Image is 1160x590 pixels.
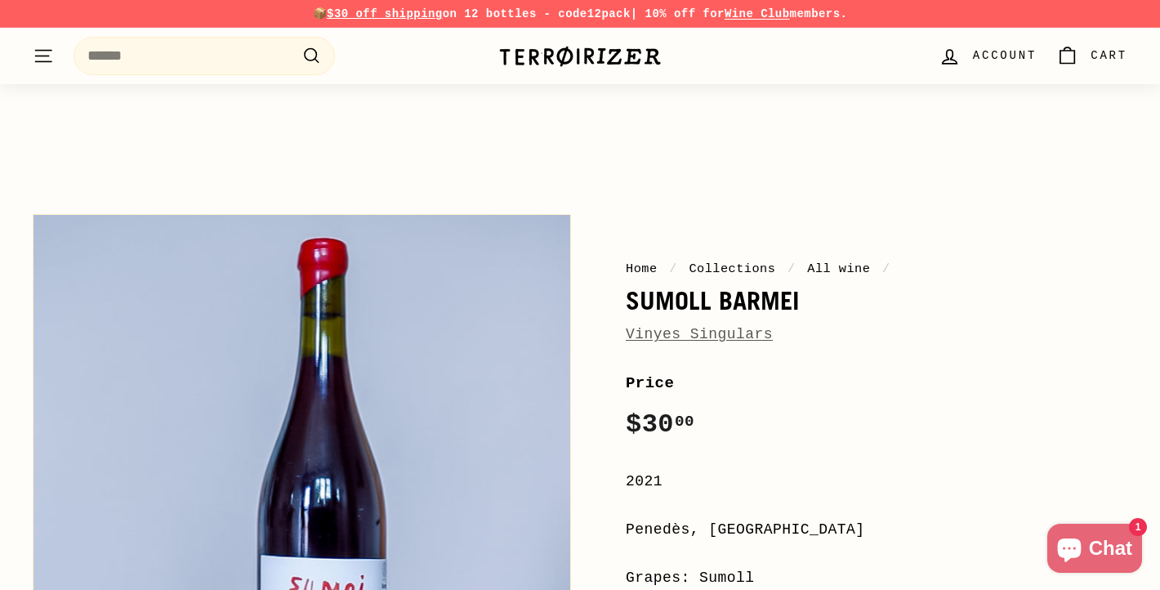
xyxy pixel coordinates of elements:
inbox-online-store-chat: Shopify online store chat [1042,524,1147,577]
div: Grapes: Sumoll [626,566,1127,590]
nav: breadcrumbs [626,259,1127,279]
p: 📦 on 12 bottles - code | 10% off for members. [33,5,1127,23]
a: Home [626,261,658,276]
a: All wine [807,261,870,276]
div: Penedès, [GEOGRAPHIC_DATA] [626,518,1127,542]
a: Cart [1046,32,1137,80]
a: Collections [689,261,775,276]
div: 2021 [626,470,1127,494]
label: Price [626,371,1127,396]
span: / [783,261,800,276]
a: Account [929,32,1046,80]
a: Wine Club [725,7,790,20]
sup: 00 [675,413,694,431]
a: Vinyes Singulars [626,326,773,342]
span: $30 [626,409,694,440]
h1: Sumoll Barmei [626,287,1127,315]
span: Cart [1091,47,1127,65]
strong: 12pack [587,7,631,20]
span: Account [973,47,1037,65]
span: $30 off shipping [327,7,443,20]
span: / [878,261,895,276]
span: / [665,261,681,276]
